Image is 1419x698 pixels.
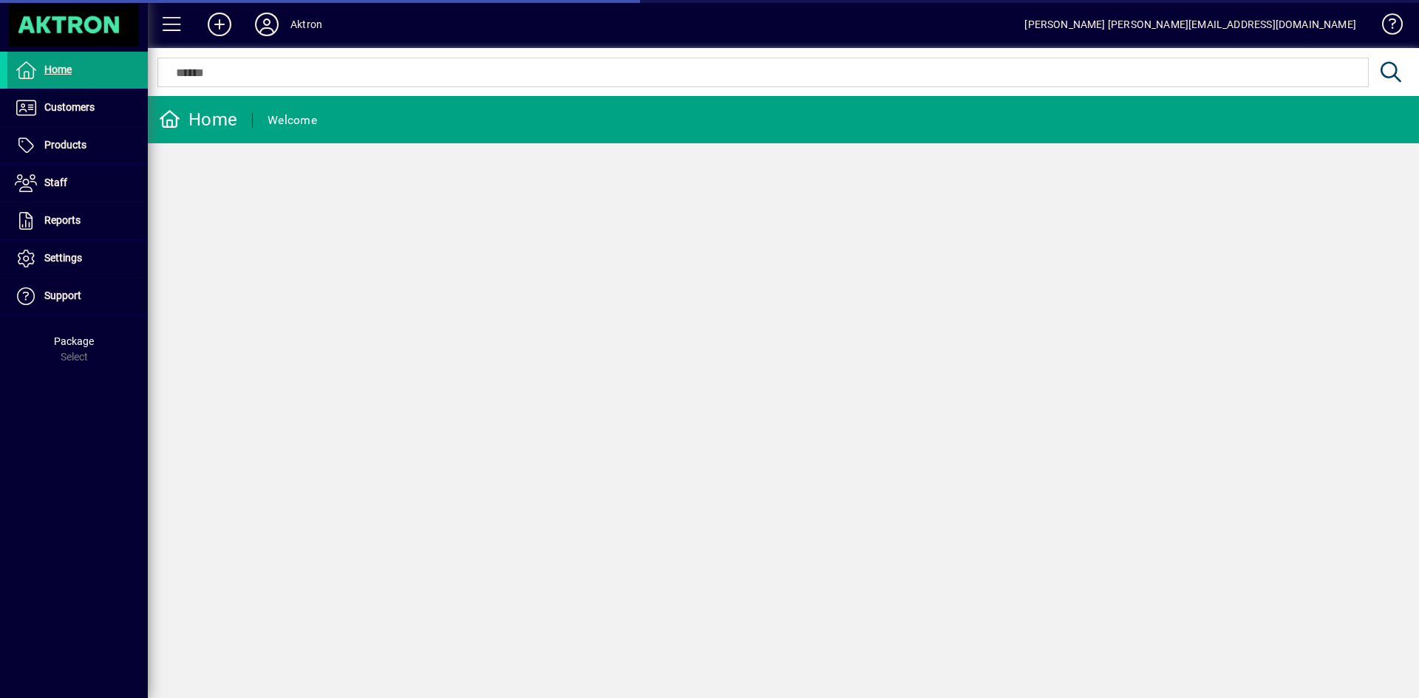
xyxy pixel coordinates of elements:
span: Home [44,64,72,75]
button: Profile [243,11,290,38]
a: Customers [7,89,148,126]
span: Products [44,139,86,151]
div: Aktron [290,13,322,36]
span: Customers [44,101,95,113]
a: Staff [7,165,148,202]
a: Reports [7,202,148,239]
button: Add [196,11,243,38]
div: Home [159,108,237,131]
span: Staff [44,177,67,188]
span: Reports [44,214,81,226]
a: Products [7,127,148,164]
span: Settings [44,252,82,264]
span: Package [54,335,94,347]
a: Settings [7,240,148,277]
a: Support [7,278,148,315]
span: Support [44,290,81,301]
div: [PERSON_NAME] [PERSON_NAME][EMAIL_ADDRESS][DOMAIN_NAME] [1024,13,1356,36]
a: Knowledge Base [1371,3,1401,51]
div: Welcome [268,109,317,132]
